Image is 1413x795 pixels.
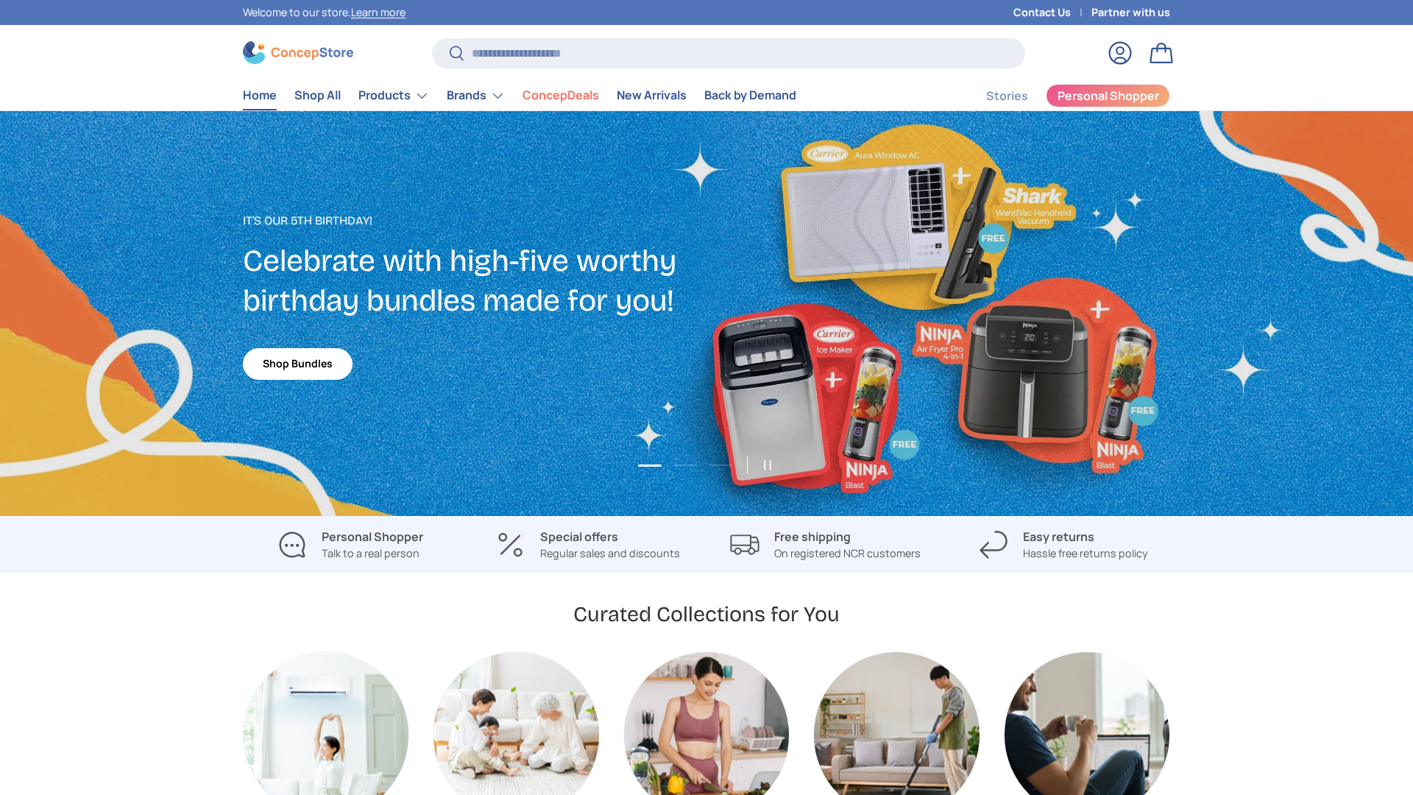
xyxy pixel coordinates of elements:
[481,528,695,562] a: Special offers Regular sales and discounts
[718,528,932,562] a: Free shipping On registered NCR customers
[1058,90,1159,102] span: Personal Shopper
[322,529,423,545] strong: Personal Shopper
[322,545,423,562] p: Talk to a real person
[243,212,706,230] p: It's our 5th Birthday!
[243,81,277,110] a: Home
[1023,529,1094,545] strong: Easy returns
[358,81,429,110] a: Products
[956,528,1170,562] a: Easy returns Hassle free returns policy
[774,545,921,562] p: On registered NCR customers
[243,241,706,321] h2: Celebrate with high-five worthy birthday bundles made for you!
[540,529,618,545] strong: Special offers
[294,81,341,110] a: Shop All
[350,81,438,110] summary: Products
[243,4,406,21] p: Welcome to our store.
[351,5,406,19] a: Learn more
[243,348,353,380] a: Shop Bundles
[617,81,687,110] a: New Arrivals
[243,81,796,110] nav: Primary
[1013,4,1091,21] a: Contact Us
[704,81,796,110] a: Back by Demand
[243,528,457,562] a: Personal Shopper Talk to a real person
[1046,84,1170,107] a: Personal Shopper
[774,529,851,545] strong: Free shipping
[1091,4,1170,21] a: Partner with us
[438,81,514,110] summary: Brands
[573,601,840,628] h2: Curated Collections for You
[1023,545,1148,562] p: Hassle free returns policy
[540,545,680,562] p: Regular sales and discounts
[986,82,1028,110] a: Stories
[243,41,353,64] img: ConcepStore
[447,81,505,110] a: Brands
[951,81,1170,110] nav: Secondary
[523,81,599,110] a: ConcepDeals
